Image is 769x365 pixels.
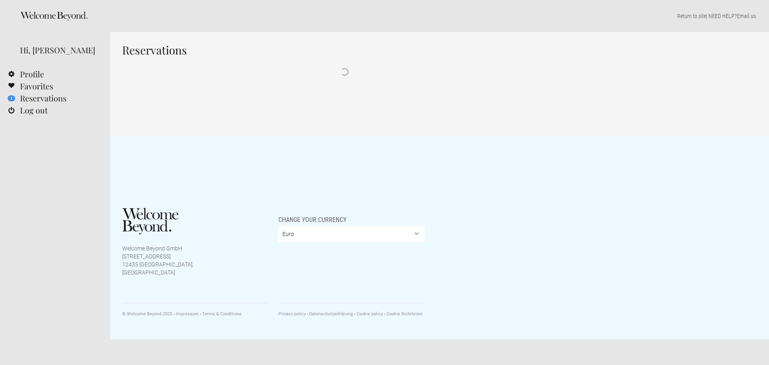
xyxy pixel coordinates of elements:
a: Terms & Conditions [200,311,242,317]
h1: Reservations [122,44,567,56]
p: | NEED HELP? . [122,12,757,20]
a: Email us [737,13,756,19]
p: Welcome Beyond GmbH [STREET_ADDRESS] 12435 [GEOGRAPHIC_DATA], [GEOGRAPHIC_DATA] [122,244,193,276]
div: Hi, [PERSON_NAME] [20,44,98,56]
flynt-notification-badge: 1 [8,95,15,101]
a: Privacy policy [278,311,306,317]
select: Change your currency [278,226,425,242]
a: Cookie Richtlinien [384,311,423,317]
span: Change your currency [278,208,346,224]
a: Cookie policy [354,311,383,317]
span: © Welcome Beyond 2025 [122,311,172,317]
img: Welcome Beyond [122,208,179,234]
a: Datenschutzerklärung [307,311,353,317]
a: Return to site [677,13,706,19]
a: Impressum [173,311,199,317]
